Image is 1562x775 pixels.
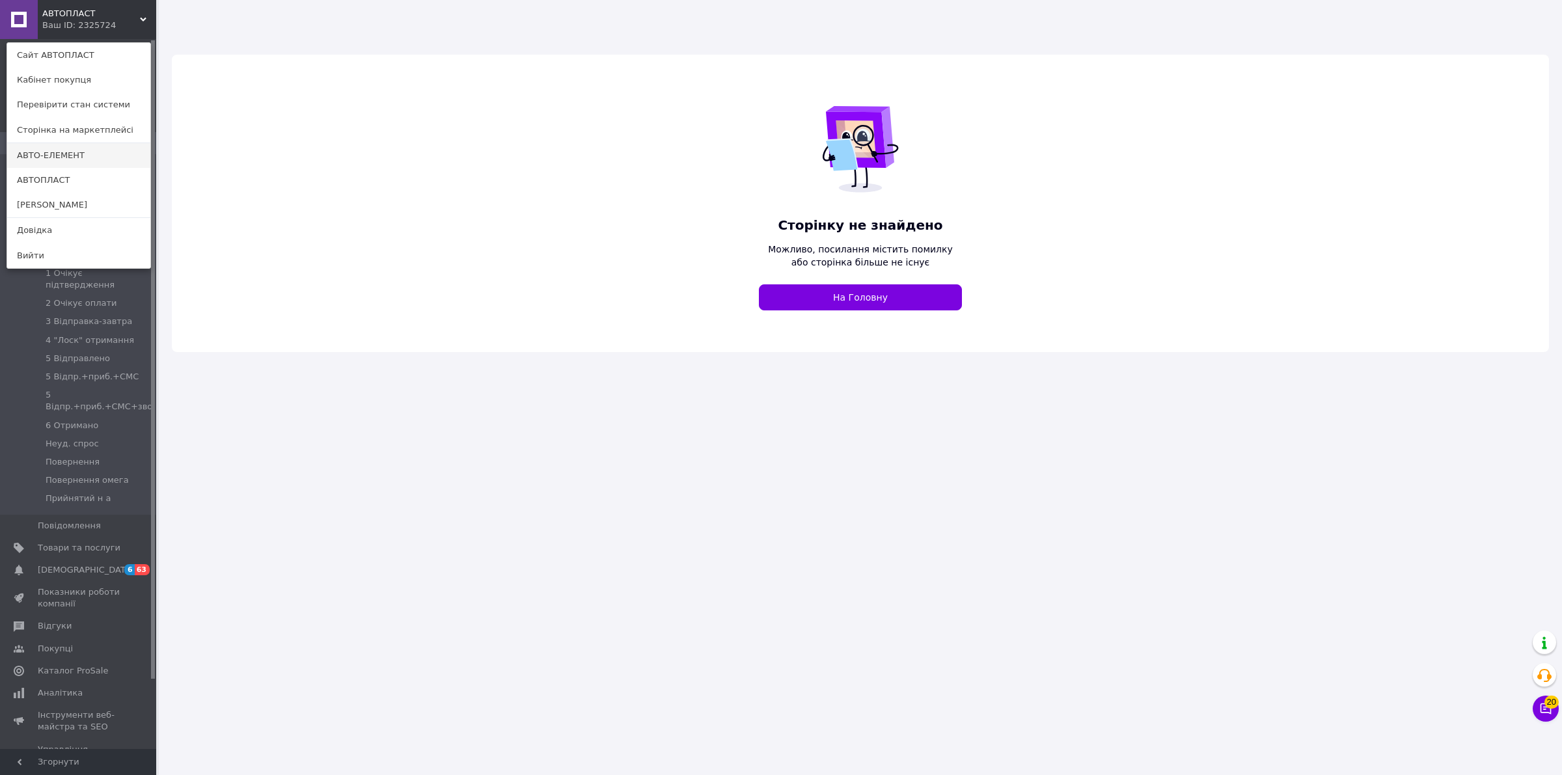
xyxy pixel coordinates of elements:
[46,493,111,504] span: Прийнятий н а
[38,520,101,532] span: Повідомлення
[7,118,150,143] a: Сторінка на маркетплейсі
[135,564,150,575] span: 63
[46,316,132,327] span: 3 Відправка-завтра
[38,542,120,554] span: Товари та послуги
[38,687,83,699] span: Аналітика
[759,243,962,269] span: Можливо, посилання містить помилку або сторінка більше не існує
[1544,696,1559,709] span: 20
[7,68,150,92] a: Кабінет покупця
[46,474,129,486] span: Повернення омега
[7,193,150,217] a: [PERSON_NAME]
[7,43,150,68] a: Сайт АВТОПЛАСТ
[46,297,117,309] span: 2 Очікує оплати
[38,665,108,677] span: Каталог ProSale
[7,168,150,193] a: АВТОПЛАСТ
[46,353,110,364] span: 5 Відправлено
[7,218,150,243] a: Довідка
[759,284,962,310] a: На Головну
[46,267,152,291] span: 1 Очікує підтвердження
[124,564,135,575] span: 6
[38,744,120,767] span: Управління сайтом
[38,620,72,632] span: Відгуки
[7,243,150,268] a: Вийти
[42,20,97,31] div: Ваш ID: 2325724
[46,334,134,346] span: 4 "Лоск" отримання
[46,371,139,383] span: 5 Відпр.+приб.+СМС
[46,420,98,431] span: 6 Отримано
[759,216,962,235] span: Сторінку не знайдено
[46,389,152,413] span: 5 Відпр.+приб.+СМС+зво
[46,456,100,468] span: Повернення
[46,438,99,450] span: Неуд. спрос
[38,643,73,655] span: Покупці
[7,92,150,117] a: Перевірити стан системи
[38,564,134,576] span: [DEMOGRAPHIC_DATA]
[38,709,120,733] span: Інструменти веб-майстра та SEO
[7,143,150,168] a: АВТО-ЕЛЕМЕНТ
[42,8,140,20] span: АВТОПЛАСТ
[38,586,120,610] span: Показники роботи компанії
[1533,696,1559,722] button: Чат з покупцем20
